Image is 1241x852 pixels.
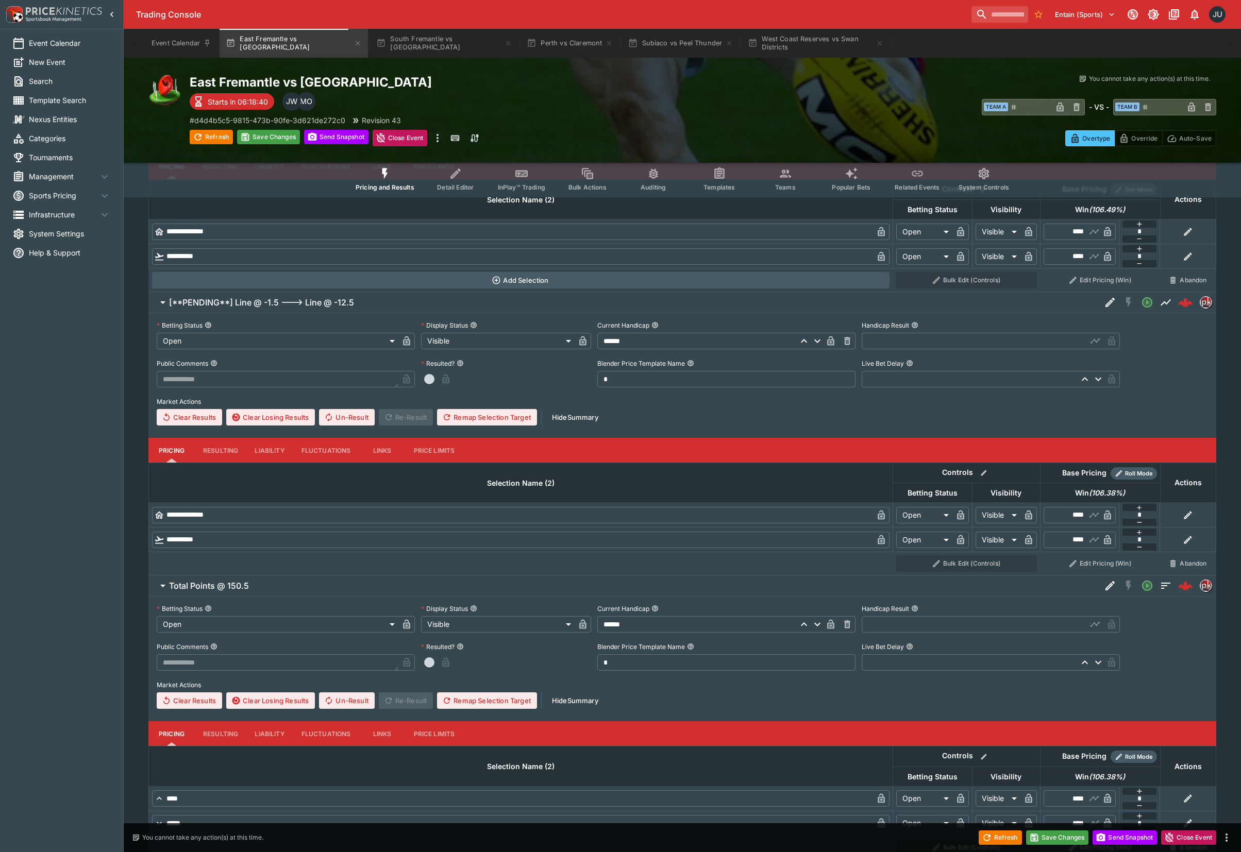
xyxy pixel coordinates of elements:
[152,272,890,288] button: Add Selection
[971,6,1028,23] input: search
[1089,74,1210,83] p: You cannot take any action(s) at this time.
[1101,576,1119,595] button: Edit Detail
[1093,830,1157,845] button: Send Snapshot
[421,321,468,330] p: Display Status
[1163,555,1213,572] button: Abandon
[906,643,913,650] button: Live Bet Delay
[1200,580,1212,592] div: pricekinetics
[406,438,463,463] button: Price Limits
[893,463,1040,483] th: Controls
[210,643,217,650] button: Public Comments
[437,692,537,709] button: Remap Selection Target
[470,321,477,329] button: Display Status
[169,297,354,308] h6: [**PENDING**] Line @ -1.5 ---> Line @ -12.5
[1089,771,1125,783] em: ( 106.38 %)
[29,57,111,67] span: New Event
[896,532,952,548] div: Open
[457,643,464,650] button: Resulted?
[1111,751,1157,763] div: Show/hide Price Roll mode configuration.
[651,605,659,612] button: Current Handicap
[1121,469,1157,478] span: Roll Mode
[157,616,398,633] div: Open
[597,359,685,368] p: Blender Price Template Name
[977,750,991,763] button: Bulk edit
[29,76,111,87] span: Search
[226,409,315,425] button: Clear Losing Results
[911,321,918,329] button: Handicap Result
[1138,576,1156,595] button: Open
[1144,5,1163,24] button: Toggle light/dark mode
[546,409,605,425] button: HideSummary
[1200,580,1212,591] img: pricekinetics
[976,507,1020,523] div: Visible
[622,29,740,58] button: Subiaco vs Peel Thunder
[319,692,374,709] button: Un-Result
[282,92,301,111] div: Justin Walsh
[457,360,464,367] button: Resulted?
[148,438,195,463] button: Pricing
[3,4,24,25] img: PriceKinetics Logo
[190,115,345,126] p: Copy To Clipboard
[29,152,111,163] span: Tournaments
[896,790,952,807] div: Open
[148,292,1101,313] button: [**PENDING**] Line @ -1.5 ---> Line @ -12.5
[862,359,904,368] p: Live Bet Delay
[1161,830,1216,845] button: Close Event
[29,38,111,48] span: Event Calendar
[1178,578,1193,593] img: logo-cerberus--red.svg
[220,29,368,58] button: East Fremantle vs [GEOGRAPHIC_DATA]
[1043,555,1157,572] button: Edit Pricing (Win)
[1179,133,1212,144] p: Auto-Save
[896,203,969,216] span: Betting Status
[1043,272,1157,288] button: Edit Pricing (Win)
[1163,272,1213,288] button: Abandon
[379,409,433,425] span: Re-Result
[148,721,195,746] button: Pricing
[359,721,406,746] button: Links
[1138,293,1156,312] button: Open
[142,833,263,842] p: You cannot take any action(s) at this time.
[1064,203,1136,216] span: Win(106.49%)
[470,605,477,612] button: Display Status
[169,581,249,591] h6: Total Points @ 150.5
[1119,293,1138,312] button: SGM Disabled
[1156,293,1175,312] button: Line
[157,642,208,651] p: Public Comments
[29,209,98,220] span: Infrastructure
[568,183,607,191] span: Bulk Actions
[896,248,952,265] div: Open
[26,17,81,22] img: Sportsbook Management
[1082,133,1110,144] p: Overtype
[246,721,293,746] button: Liability
[977,466,991,480] button: Bulk edit
[1026,830,1089,845] button: Save Changes
[862,321,909,330] p: Handicap Result
[832,183,870,191] span: Popular Bets
[703,183,735,191] span: Templates
[29,247,111,258] span: Help & Support
[976,224,1020,240] div: Visible
[896,815,952,831] div: Open
[1115,103,1139,111] span: Team B
[976,815,1020,831] div: Visible
[1123,5,1142,24] button: Connected to PK
[362,115,401,126] p: Revision 43
[195,438,246,463] button: Resulting
[687,643,694,650] button: Blender Price Template Name
[148,575,1101,596] button: Total Points @ 150.5
[1200,296,1212,309] div: pricekinetics
[1065,130,1216,146] div: Start From
[911,605,918,612] button: Handicap Result
[1049,6,1121,23] button: Select Tenant
[498,183,545,191] span: InPlay™ Trading
[521,29,619,58] button: Perth vs Claremont
[1200,297,1212,308] img: pricekinetics
[29,114,111,125] span: Nexus Entities
[976,790,1020,807] div: Visible
[237,130,300,144] button: Save Changes
[1119,576,1138,595] button: SGM Disabled
[26,7,102,15] img: PriceKinetics
[1030,6,1047,23] button: No Bookmarks
[208,96,268,107] p: Starts in 06:18:40
[29,228,111,239] span: System Settings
